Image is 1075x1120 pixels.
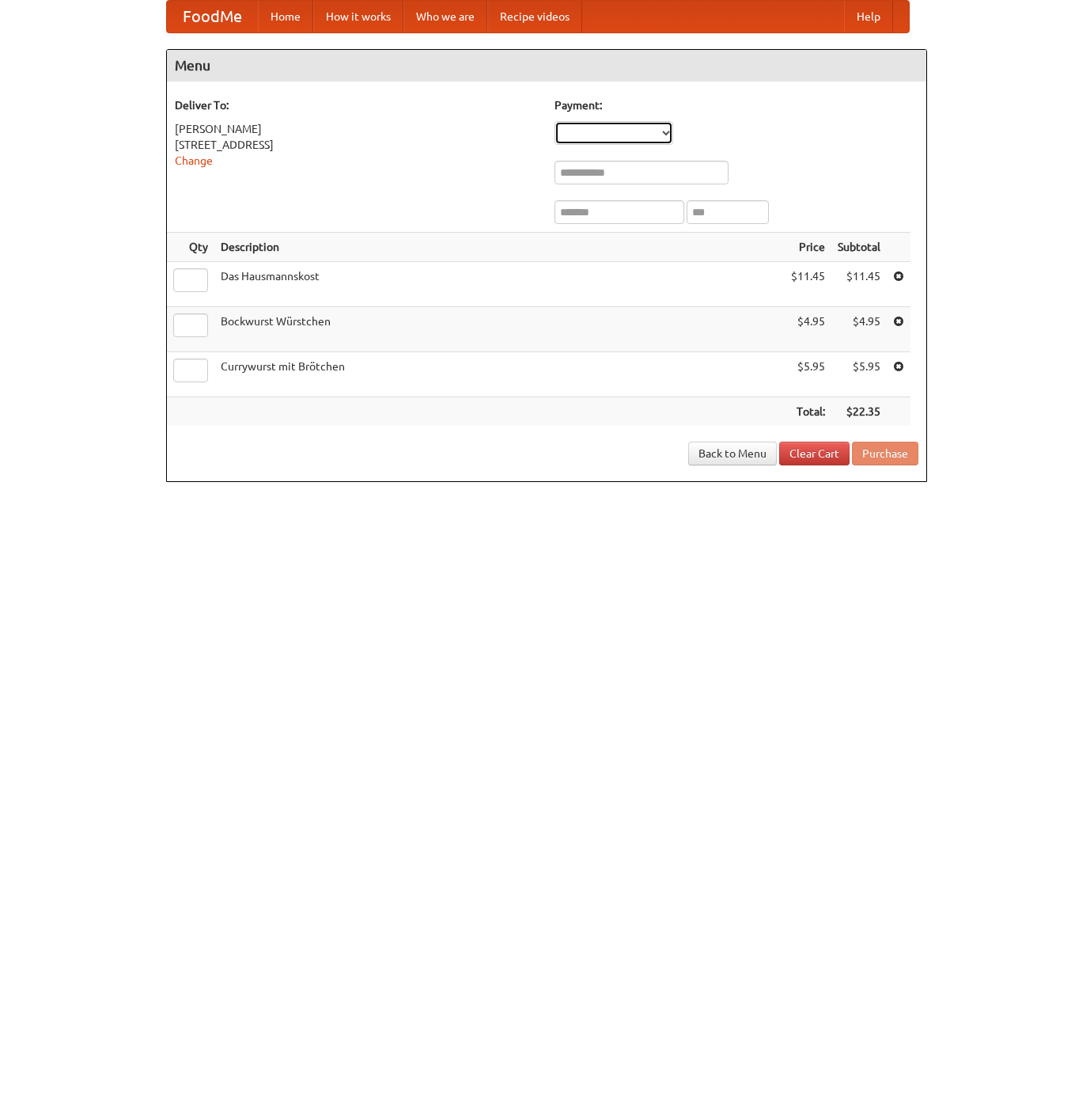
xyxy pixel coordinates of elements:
[844,1,893,32] a: Help
[555,97,918,113] h5: Payment:
[785,262,831,307] td: $11.45
[831,397,887,427] th: $22.35
[214,262,785,307] td: Das Hausmannskost
[831,233,887,262] th: Subtotal
[785,397,831,427] th: Total:
[831,352,887,397] td: $5.95
[403,1,487,32] a: Who we are
[831,307,887,352] td: $4.95
[487,1,582,32] a: Recipe videos
[688,442,777,465] a: Back to Menu
[175,121,539,137] div: [PERSON_NAME]
[167,1,258,32] a: FoodMe
[785,233,831,262] th: Price
[785,307,831,352] td: $4.95
[852,442,918,465] button: Purchase
[785,352,831,397] td: $5.95
[175,97,539,113] h5: Deliver To:
[831,262,887,307] td: $11.45
[779,442,850,465] a: Clear Cart
[258,1,313,32] a: Home
[214,307,785,352] td: Bockwurst Würstchen
[175,137,539,153] div: [STREET_ADDRESS]
[167,233,214,262] th: Qty
[313,1,403,32] a: How it works
[175,154,213,167] a: Change
[214,233,785,262] th: Description
[214,352,785,397] td: Currywurst mit Brötchen
[167,50,926,82] h4: Menu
